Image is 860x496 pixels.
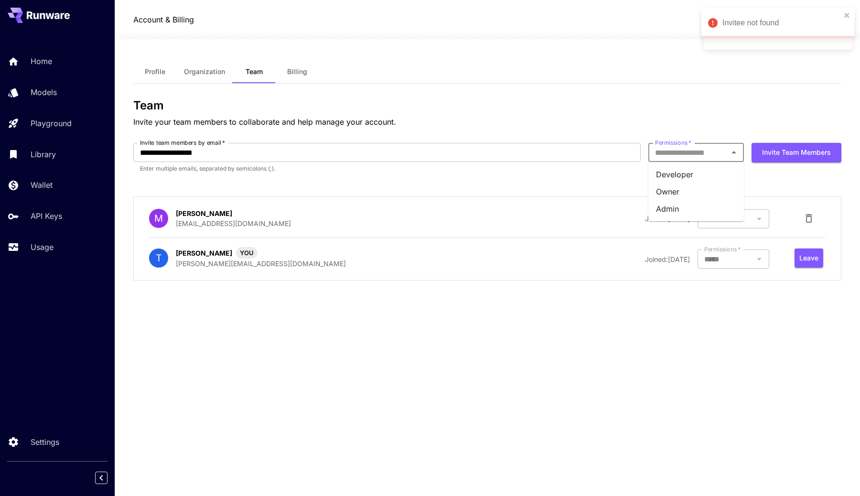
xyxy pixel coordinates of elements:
nav: breadcrumb [133,14,194,25]
p: Invite your team members to collaborate and help manage your account. [133,116,841,128]
button: Close [727,146,741,159]
p: [PERSON_NAME] [176,248,232,258]
label: Permissions [655,139,691,147]
p: Library [31,149,56,160]
span: Organization [184,67,225,76]
div: Invitee not found [722,17,841,29]
li: Developer [648,166,744,183]
span: Joined: [DATE] [645,215,690,223]
span: Joined: [DATE] [645,255,690,263]
button: Collapse sidebar [95,472,107,484]
p: [PERSON_NAME][EMAIL_ADDRESS][DOMAIN_NAME] [176,259,346,269]
p: Home [31,55,52,67]
p: Wallet [31,179,53,191]
label: Permissions [704,245,741,253]
div: Collapse sidebar [102,469,115,486]
p: API Keys [31,210,62,222]
li: Owner [648,183,744,200]
p: Models [31,86,57,98]
div: M [149,209,168,228]
h3: Team [133,99,841,112]
p: [PERSON_NAME] [176,208,232,218]
span: YOU [236,248,258,258]
a: Account & Billing [133,14,194,25]
div: T [149,248,168,268]
p: Usage [31,241,54,253]
button: Leave [795,248,823,268]
button: Invite team members [752,143,841,162]
span: Billing [287,67,307,76]
span: Profile [145,67,165,76]
p: [EMAIL_ADDRESS][DOMAIN_NAME] [176,218,291,228]
label: Invite team members by email [140,139,225,147]
li: Admin [648,200,744,217]
p: Enter multiple emails, separated by semicolons (;). [140,164,634,173]
p: Playground [31,118,72,129]
button: close [844,11,850,19]
p: Settings [31,436,59,448]
span: Team [246,67,263,76]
